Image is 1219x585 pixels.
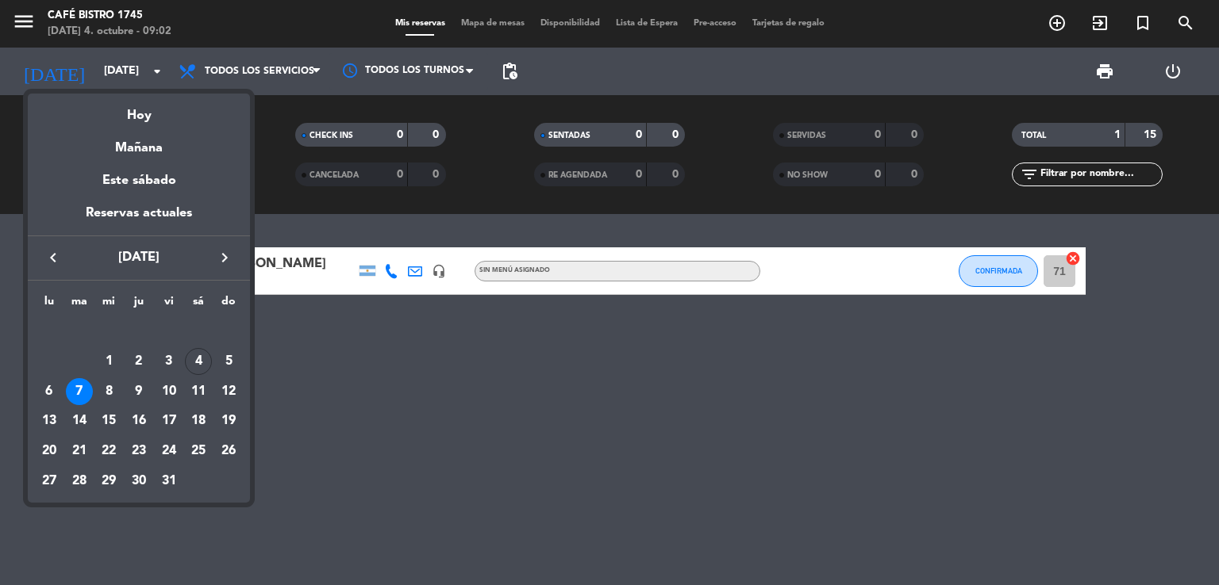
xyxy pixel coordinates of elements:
[215,438,242,465] div: 26
[64,466,94,496] td: 28 de octubre de 2025
[124,346,154,377] td: 2 de octubre de 2025
[215,248,234,267] i: keyboard_arrow_right
[95,407,122,434] div: 15
[156,468,183,495] div: 31
[36,407,63,434] div: 13
[64,406,94,436] td: 14 de octubre de 2025
[210,247,239,268] button: keyboard_arrow_right
[94,377,124,407] td: 8 de octubre de 2025
[124,436,154,466] td: 23 de octubre de 2025
[34,466,64,496] td: 27 de octubre de 2025
[95,468,122,495] div: 29
[36,468,63,495] div: 27
[34,436,64,466] td: 20 de octubre de 2025
[94,346,124,377] td: 1 de octubre de 2025
[184,436,214,466] td: 25 de octubre de 2025
[213,377,244,407] td: 12 de octubre de 2025
[184,292,214,317] th: sábado
[64,436,94,466] td: 21 de octubre de 2025
[154,436,184,466] td: 24 de octubre de 2025
[124,377,154,407] td: 9 de octubre de 2025
[185,407,212,434] div: 18
[156,407,183,434] div: 17
[66,468,93,495] div: 28
[125,407,152,434] div: 16
[185,348,212,375] div: 4
[66,407,93,434] div: 14
[213,436,244,466] td: 26 de octubre de 2025
[184,406,214,436] td: 18 de octubre de 2025
[34,292,64,317] th: lunes
[156,438,183,465] div: 24
[124,466,154,496] td: 30 de octubre de 2025
[125,468,152,495] div: 30
[66,438,93,465] div: 21
[185,438,212,465] div: 25
[215,348,242,375] div: 5
[213,346,244,377] td: 5 de octubre de 2025
[64,292,94,317] th: martes
[185,378,212,405] div: 11
[67,247,210,268] span: [DATE]
[28,126,250,159] div: Mañana
[213,292,244,317] th: domingo
[184,377,214,407] td: 11 de octubre de 2025
[154,406,184,436] td: 17 de octubre de 2025
[34,406,64,436] td: 13 de octubre de 2025
[94,292,124,317] th: miércoles
[215,378,242,405] div: 12
[94,466,124,496] td: 29 de octubre de 2025
[95,438,122,465] div: 22
[125,348,152,375] div: 2
[154,377,184,407] td: 10 de octubre de 2025
[94,406,124,436] td: 15 de octubre de 2025
[39,247,67,268] button: keyboard_arrow_left
[44,248,63,267] i: keyboard_arrow_left
[95,348,122,375] div: 1
[125,438,152,465] div: 23
[215,407,242,434] div: 19
[28,203,250,235] div: Reservas actuales
[154,292,184,317] th: viernes
[154,346,184,377] td: 3 de octubre de 2025
[156,348,183,375] div: 3
[124,406,154,436] td: 16 de octubre de 2025
[94,436,124,466] td: 22 de octubre de 2025
[154,466,184,496] td: 31 de octubre de 2025
[184,346,214,377] td: 4 de octubre de 2025
[213,406,244,436] td: 19 de octubre de 2025
[66,378,93,405] div: 7
[36,438,63,465] div: 20
[36,378,63,405] div: 6
[34,377,64,407] td: 6 de octubre de 2025
[34,316,244,346] td: OCT.
[95,378,122,405] div: 8
[28,159,250,203] div: Este sábado
[156,378,183,405] div: 10
[64,377,94,407] td: 7 de octubre de 2025
[125,378,152,405] div: 9
[28,94,250,126] div: Hoy
[124,292,154,317] th: jueves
